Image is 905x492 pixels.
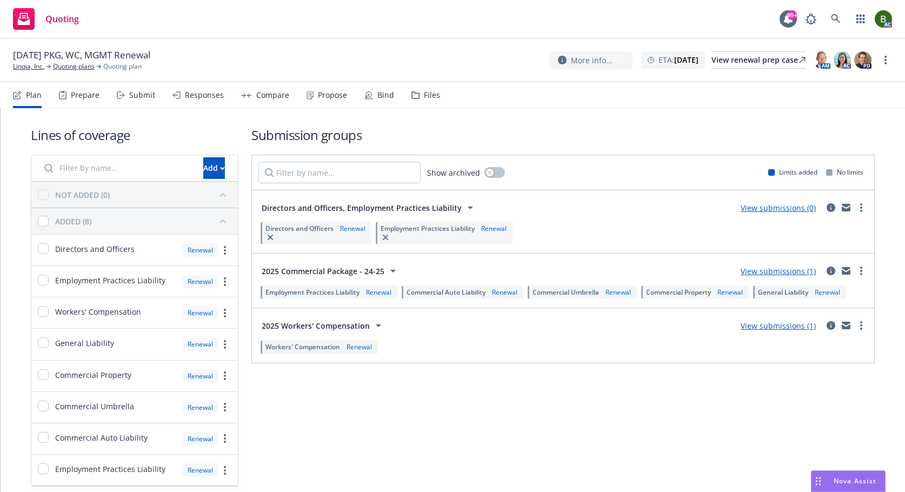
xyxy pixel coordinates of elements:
[533,288,599,297] span: Commercial Umbrella
[182,275,218,288] div: Renewal
[182,306,218,320] div: Renewal
[203,157,225,179] button: Add
[26,91,42,99] div: Plan
[646,288,711,297] span: Commercial Property
[364,288,394,297] div: Renewal
[182,463,218,477] div: Renewal
[218,432,231,445] a: more
[262,320,370,331] span: 2025 Workers' Compensation
[55,306,141,317] span: Workers' Compensation
[265,288,360,297] span: Employment Practices Liability
[258,260,403,282] button: 2025 Commercial Package - 24-25
[203,158,225,178] div: Add
[55,189,110,201] div: NOT ADDED (0)
[381,224,475,233] span: Employment Practices Liability
[185,91,224,99] div: Responses
[218,464,231,477] a: more
[824,264,837,277] a: circleInformation
[13,49,150,62] span: [DATE] PKG, WC, MGMT Renewal
[55,212,231,230] button: ADDED (8)
[855,264,868,277] a: more
[603,288,633,297] div: Renewal
[407,288,485,297] span: Commercial Auto Liability
[182,401,218,414] div: Renewal
[479,224,509,233] div: Renewal
[840,264,853,277] a: mail
[490,288,520,297] div: Renewal
[318,91,347,99] div: Propose
[715,288,745,297] div: Renewal
[258,315,388,336] button: 2025 Workers' Compensation
[55,186,231,203] button: NOT ADDED (0)
[265,342,340,351] span: Workers' Compensation
[218,307,231,320] a: more
[31,126,238,144] h1: Lines of coverage
[758,288,808,297] span: General Liability
[182,337,218,351] div: Renewal
[840,319,853,332] a: mail
[262,265,384,277] span: 2025 Commercial Package - 24-25
[854,51,871,69] img: photo
[13,62,44,71] a: Linqia, Inc.
[811,470,886,492] button: Nova Assist
[855,201,868,214] a: more
[262,202,462,214] span: Directors and Officers, Employment Practices Liability
[103,62,142,71] span: Quoting plan
[741,321,816,331] a: View submissions (1)
[38,157,197,179] input: Filter by name...
[711,51,806,69] a: View renewal prep case
[338,224,368,233] div: Renewal
[424,91,440,99] div: Files
[834,51,851,69] img: photo
[813,288,842,297] div: Renewal
[218,244,231,257] a: more
[55,243,135,255] span: Directors and Officers
[741,203,816,213] a: View submissions (0)
[182,432,218,446] div: Renewal
[265,224,334,233] span: Directors and Officers
[45,15,79,23] span: Quoting
[55,401,134,412] span: Commercial Umbrella
[251,126,875,144] h1: Submission groups
[55,463,165,475] span: Employment Practices Liability
[71,91,99,99] div: Prepare
[427,167,480,178] span: Show archived
[182,243,218,257] div: Renewal
[9,4,83,34] a: Quoting
[879,54,892,67] a: more
[377,91,394,99] div: Bind
[218,338,231,351] a: more
[55,216,91,227] div: ADDED (8)
[55,432,148,443] span: Commercial Auto Liability
[55,275,165,286] span: Employment Practices Liability
[824,201,837,214] a: circleInformation
[840,201,853,214] a: mail
[825,8,847,30] a: Search
[850,8,871,30] a: Switch app
[258,197,480,218] button: Directors and Officers, Employment Practices Liability
[811,471,825,491] div: Drag to move
[834,476,876,486] span: Nova Assist
[658,54,698,65] span: ETA :
[768,168,817,177] div: Limits added
[813,51,830,69] img: photo
[55,369,131,381] span: Commercial Property
[129,91,155,99] div: Submit
[344,342,374,351] div: Renewal
[182,369,218,383] div: Renewal
[218,369,231,382] a: more
[549,51,633,69] button: More info...
[787,10,797,20] div: 99+
[571,55,613,66] span: More info...
[824,319,837,332] a: circleInformation
[741,266,816,276] a: View submissions (1)
[711,52,806,68] div: View renewal prep case
[258,162,421,183] input: Filter by name...
[826,168,863,177] div: No limits
[855,319,868,332] a: more
[875,10,892,28] img: photo
[218,275,231,288] a: more
[218,401,231,414] a: more
[674,55,698,65] strong: [DATE]
[256,91,289,99] div: Compare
